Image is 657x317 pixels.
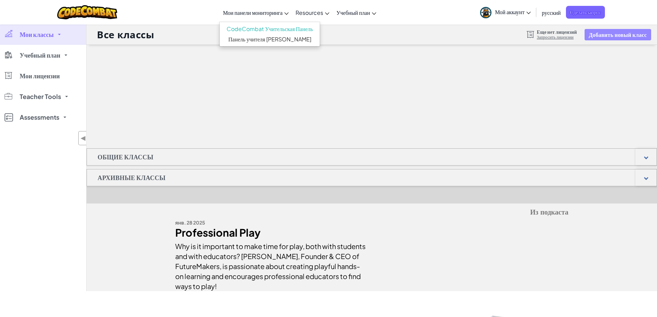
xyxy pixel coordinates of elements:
[20,52,60,58] span: Учебный план
[220,34,320,44] a: Панель учителя [PERSON_NAME]
[495,8,531,16] span: Мой аккаунт
[20,31,54,38] span: Мои классы
[20,73,60,79] span: Мои лицензии
[223,9,282,16] span: Мои панели мониторинга
[585,29,651,40] button: Добавить новый класс
[480,7,491,18] img: avatar
[542,9,561,16] span: русский
[20,93,61,100] span: Teacher Tools
[97,28,155,41] h1: Все классы
[80,133,86,143] span: ◀
[175,207,568,218] h5: Из подкаста
[333,3,380,22] a: Учебный план
[220,24,320,34] a: CodeCombat Учительская Панель
[175,218,367,228] div: янв. 28 2025
[538,3,564,22] a: русский
[296,9,323,16] span: Resources
[87,148,164,166] h1: Общие классы
[57,5,118,19] img: CodeCombat logo
[175,228,367,238] div: Professional Play
[87,169,176,186] h1: Архивные классы
[537,29,577,34] span: Еще нет лицензий
[20,114,59,120] span: Assessments
[477,1,534,23] a: Мой аккаунт
[175,238,367,291] div: Why is it important to make time for play, both with students and with educators? [PERSON_NAME], ...
[219,3,292,22] a: Мои панели мониторинга
[336,9,370,16] span: Учебный план
[292,3,333,22] a: Resources
[537,34,577,40] a: Запросить лицензии
[566,6,605,19] a: Сделать запрос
